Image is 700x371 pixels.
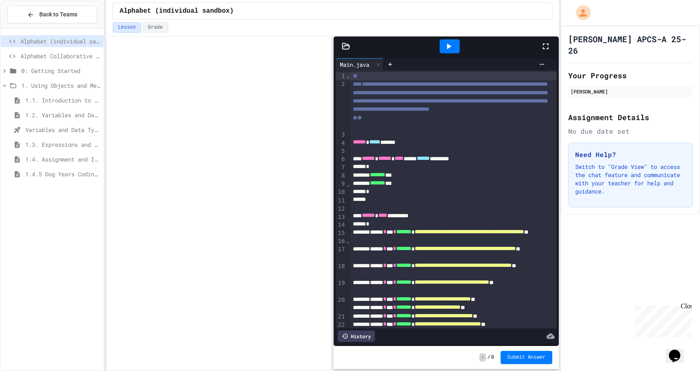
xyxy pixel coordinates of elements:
[336,213,346,221] div: 13
[491,354,494,361] span: 0
[571,88,690,95] div: [PERSON_NAME]
[501,351,552,364] button: Submit Answer
[336,321,346,329] div: 22
[575,163,686,196] p: Switch to "Grade View" to access the chat feature and communicate with your teacher for help and ...
[25,155,100,164] span: 1.4. Assignment and Input
[336,205,346,213] div: 12
[336,60,373,69] div: Main.java
[336,155,346,164] div: 6
[336,164,346,172] div: 7
[143,22,168,33] button: Grade
[336,279,346,296] div: 19
[568,33,693,56] h1: [PERSON_NAME] APCS-A 25-26
[632,303,692,337] iframe: chat widget
[39,10,77,19] span: Back to Teams
[338,330,375,342] div: History
[25,140,100,149] span: 1.3. Expressions and Output [New]
[568,70,693,81] h2: Your Progress
[336,180,346,188] div: 9
[21,81,100,90] span: 1. Using Objects and Methods
[25,111,100,119] span: 1.2. Variables and Data Types
[336,131,346,139] div: 3
[346,238,350,244] span: Fold line
[336,237,346,246] div: 16
[336,221,346,229] div: 14
[346,181,350,187] span: Fold line
[25,96,100,105] span: 1.1. Introduction to Algorithms, Programming, and Compilers
[568,126,693,136] div: No due date set
[113,22,141,33] button: Lesson
[336,246,346,262] div: 17
[336,229,346,237] div: 15
[336,72,346,80] div: 1
[575,150,686,159] h3: Need Help?
[336,80,346,131] div: 2
[568,112,693,123] h2: Assignment Details
[336,197,346,205] div: 11
[336,147,346,155] div: 5
[336,139,346,148] div: 4
[567,3,593,22] div: My Account
[20,52,100,60] span: Alphabet Collaborative Lab
[336,58,384,71] div: Main.java
[336,172,346,180] div: 8
[336,296,346,313] div: 20
[20,37,100,46] span: Alphabet (individual sandbox)
[336,313,346,321] div: 21
[336,188,346,196] div: 10
[507,354,546,361] span: Submit Answer
[3,3,56,52] div: Chat with us now!Close
[21,66,100,75] span: 0: Getting Started
[666,338,692,363] iframe: chat widget
[336,262,346,279] div: 18
[346,73,350,79] span: Fold line
[479,353,485,362] span: -
[7,6,97,23] button: Back to Teams
[120,6,233,16] span: Alphabet (individual sandbox)
[25,170,100,178] span: 1.4.5 Dog Years Coding Challenge
[25,125,100,134] span: Variables and Data Types - Quiz
[488,354,490,361] span: /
